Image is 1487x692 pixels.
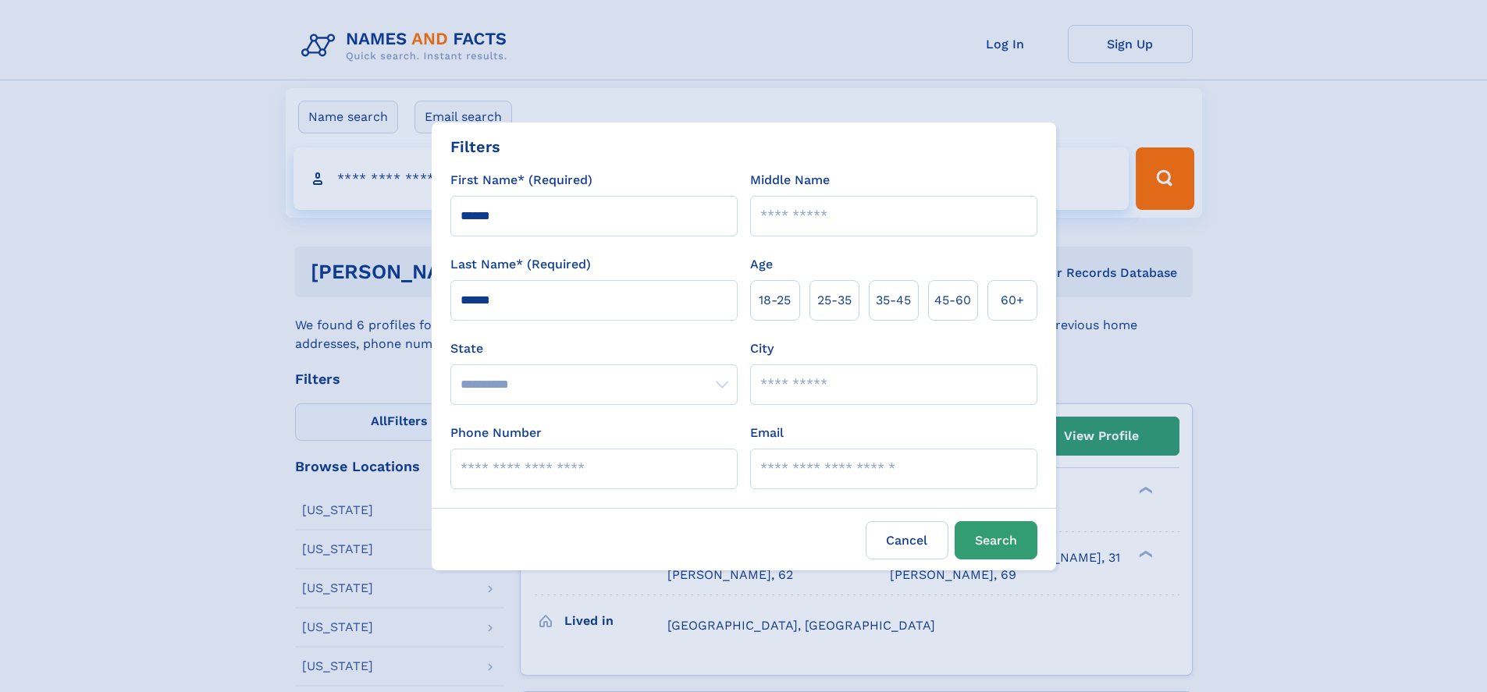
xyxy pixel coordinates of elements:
label: Email [750,424,784,442]
label: Cancel [866,521,948,559]
label: Age [750,255,773,274]
span: 45‑60 [934,291,971,310]
label: First Name* (Required) [450,171,592,190]
div: Filters [450,135,500,158]
label: Phone Number [450,424,542,442]
button: Search [955,521,1037,559]
label: Last Name* (Required) [450,255,591,274]
span: 60+ [1001,291,1024,310]
label: State [450,339,738,358]
label: Middle Name [750,171,830,190]
span: 18‑25 [759,291,791,310]
label: City [750,339,774,358]
span: 35‑45 [876,291,911,310]
span: 25‑35 [817,291,852,310]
